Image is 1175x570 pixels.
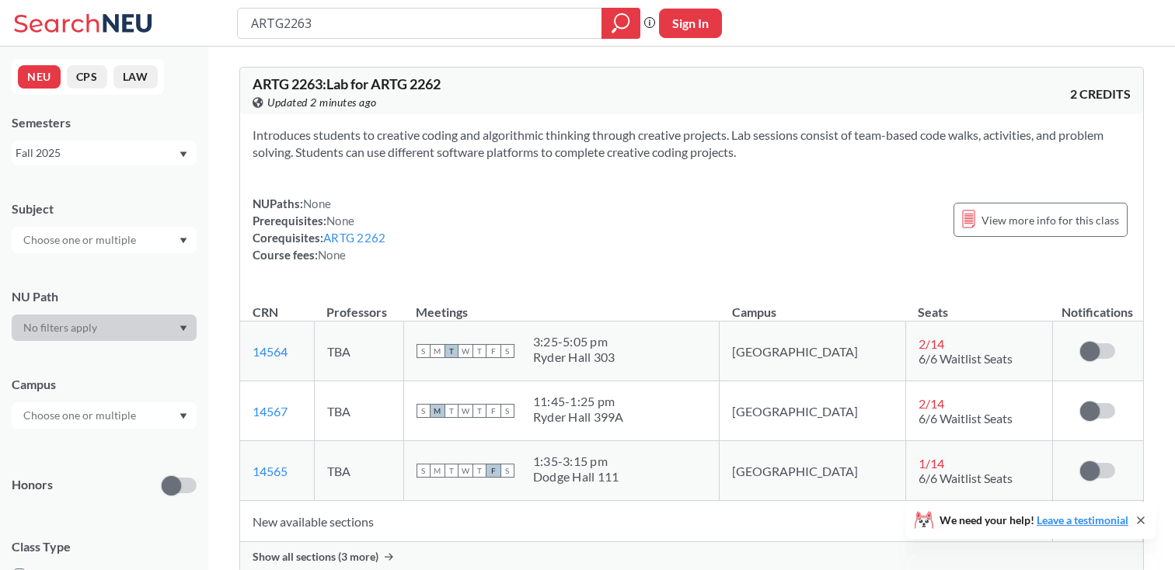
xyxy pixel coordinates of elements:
[720,321,905,381] td: [GEOGRAPHIC_DATA]
[472,344,486,358] span: T
[533,469,619,485] div: Dodge Hall 111
[486,464,500,478] span: F
[249,10,591,36] input: Class, professor, course number, "phrase"
[486,344,500,358] span: F
[253,404,288,419] a: 14567
[1070,85,1131,103] span: 2 CREDITS
[314,441,403,501] td: TBA
[67,65,107,89] button: CPS
[500,344,514,358] span: S
[314,288,403,321] th: Professors
[720,381,905,441] td: [GEOGRAPHIC_DATA]
[253,550,378,564] span: Show all sections (3 more)
[240,501,1052,542] td: New available sections
[720,288,905,321] th: Campus
[533,334,615,349] div: 3:25 - 5:05 pm
[113,65,158,89] button: LAW
[16,231,146,249] input: Choose one or multiple
[303,196,331,210] span: None
[180,413,187,419] svg: Dropdown arrow
[12,200,197,217] div: Subject
[12,114,197,131] div: Semesters
[323,231,385,245] a: ARTG 2262
[445,404,458,418] span: T
[12,141,197,165] div: Fall 2025Dropdown arrow
[472,464,486,478] span: T
[720,441,905,501] td: [GEOGRAPHIC_DATA]
[267,94,377,111] span: Updated 2 minutes ago
[253,75,441,92] span: ARTG 2263 : Lab for ARTG 2262
[417,404,431,418] span: S
[12,538,197,555] span: Class Type
[253,127,1131,161] section: Introduces students to creative coding and algorithmic thinking through creative projects. Lab se...
[905,288,1052,321] th: Seats
[500,404,514,418] span: S
[533,454,619,469] div: 1:35 - 3:15 pm
[253,304,278,321] div: CRN
[458,404,472,418] span: W
[12,288,197,305] div: NU Path
[431,404,445,418] span: M
[431,464,445,478] span: M
[940,515,1128,526] span: We need your help!
[1037,513,1128,527] a: Leave a testimonial
[403,288,720,321] th: Meetings
[12,376,197,393] div: Campus
[659,9,722,38] button: Sign In
[314,381,403,441] td: TBA
[253,344,288,359] a: 14564
[458,344,472,358] span: W
[180,151,187,158] svg: Dropdown arrow
[445,464,458,478] span: T
[612,12,630,34] svg: magnifying glass
[253,464,288,478] a: 14565
[601,8,640,39] div: magnifying glass
[431,344,445,358] span: M
[326,214,354,228] span: None
[919,456,944,471] span: 1 / 14
[533,409,624,425] div: Ryder Hall 399A
[180,325,187,332] svg: Dropdown arrow
[919,396,944,411] span: 2 / 14
[18,65,61,89] button: NEU
[486,404,500,418] span: F
[12,227,197,253] div: Dropdown arrow
[533,394,624,409] div: 11:45 - 1:25 pm
[919,411,1013,426] span: 6/6 Waitlist Seats
[919,336,944,351] span: 2 / 14
[472,404,486,418] span: T
[16,406,146,425] input: Choose one or multiple
[417,344,431,358] span: S
[16,144,178,162] div: Fall 2025
[417,464,431,478] span: S
[12,402,197,429] div: Dropdown arrow
[1052,288,1142,321] th: Notifications
[253,195,385,263] div: NUPaths: Prerequisites: Corequisites: Course fees:
[318,248,346,262] span: None
[919,471,1013,485] span: 6/6 Waitlist Seats
[981,210,1119,230] span: View more info for this class
[12,476,53,494] p: Honors
[445,344,458,358] span: T
[180,238,187,244] svg: Dropdown arrow
[314,321,403,381] td: TBA
[919,351,1013,366] span: 6/6 Waitlist Seats
[458,464,472,478] span: W
[533,349,615,365] div: Ryder Hall 303
[500,464,514,478] span: S
[12,315,197,341] div: Dropdown arrow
